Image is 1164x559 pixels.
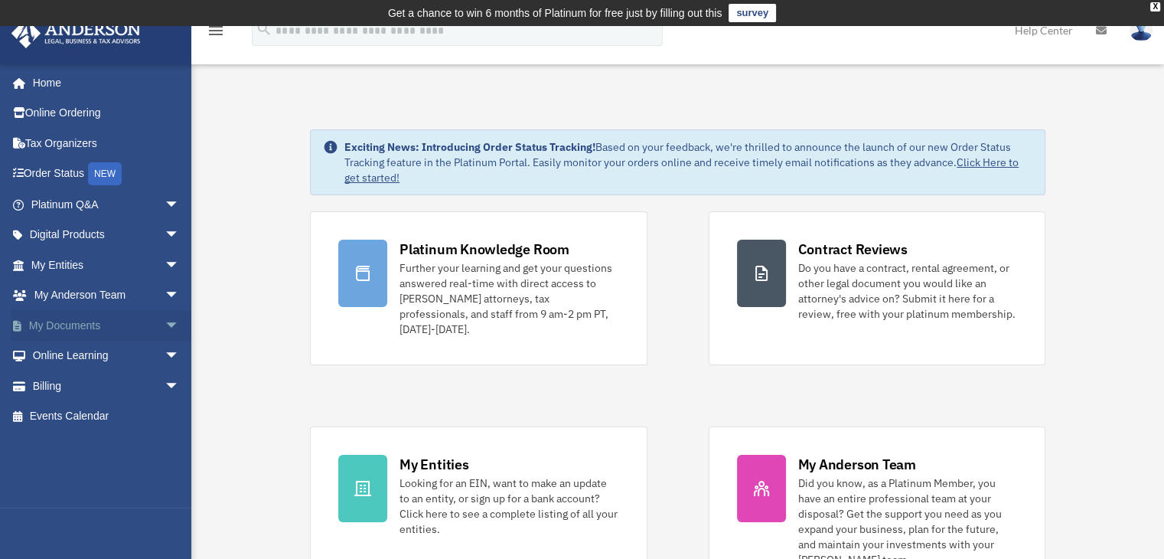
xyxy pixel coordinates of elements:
div: Based on your feedback, we're thrilled to announce the launch of our new Order Status Tracking fe... [344,139,1032,185]
a: My Entitiesarrow_drop_down [11,250,203,280]
span: arrow_drop_down [165,220,195,251]
div: Get a chance to win 6 months of Platinum for free just by filling out this [388,4,722,22]
i: search [256,21,272,38]
div: NEW [88,162,122,185]
a: Platinum Q&Aarrow_drop_down [11,189,203,220]
a: Platinum Knowledge Room Further your learning and get your questions answered real-time with dire... [310,211,647,365]
span: arrow_drop_down [165,250,195,281]
span: arrow_drop_down [165,280,195,312]
div: My Anderson Team [798,455,916,474]
a: Online Learningarrow_drop_down [11,341,203,371]
a: Contract Reviews Do you have a contract, rental agreement, or other legal document you would like... [709,211,1045,365]
div: Contract Reviews [798,240,908,259]
a: Order StatusNEW [11,159,203,190]
strong: Exciting News: Introducing Order Status Tracking! [344,140,595,154]
a: survey [729,4,776,22]
span: arrow_drop_down [165,371,195,402]
div: Looking for an EIN, want to make an update to an entity, or sign up for a bank account? Click her... [399,476,618,537]
img: User Pic [1130,19,1153,41]
div: Further your learning and get your questions answered real-time with direct access to [PERSON_NAM... [399,260,618,337]
span: arrow_drop_down [165,341,195,372]
div: My Entities [399,455,468,474]
i: menu [207,21,225,40]
a: Events Calendar [11,401,203,432]
a: menu [207,27,225,40]
div: Platinum Knowledge Room [399,240,569,259]
a: Tax Organizers [11,128,203,159]
span: arrow_drop_down [165,310,195,342]
div: close [1150,2,1160,11]
a: Billingarrow_drop_down [11,371,203,401]
a: Home [11,67,195,98]
a: Online Ordering [11,98,203,129]
a: My Documentsarrow_drop_down [11,310,203,341]
a: Digital Productsarrow_drop_down [11,220,203,250]
div: Do you have a contract, rental agreement, or other legal document you would like an attorney's ad... [798,260,1017,322]
a: My Anderson Teamarrow_drop_down [11,280,203,311]
span: arrow_drop_down [165,189,195,221]
img: Anderson Advisors Platinum Portal [7,18,145,48]
a: Click Here to get started! [344,155,1019,185]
